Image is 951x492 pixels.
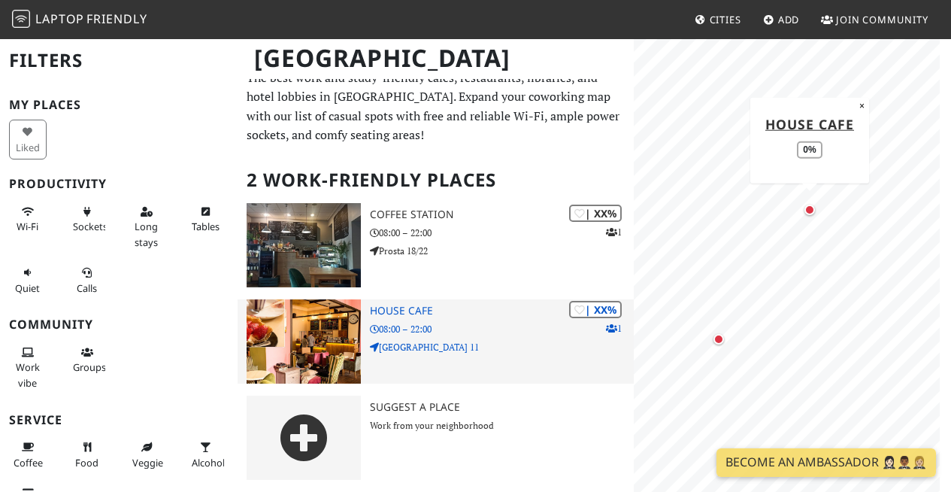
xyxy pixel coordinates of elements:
button: Close popup [855,97,869,114]
div: Map marker [801,201,819,219]
a: Add [757,6,806,33]
span: Coffee [14,456,43,469]
button: Quiet [9,260,47,300]
img: LaptopFriendly [12,10,30,28]
a: Suggest a Place Work from your neighborhood [238,396,634,480]
div: Map marker [710,330,728,348]
p: 08:00 – 22:00 [370,226,634,240]
span: Add [778,13,800,26]
a: LaptopFriendly LaptopFriendly [12,7,147,33]
a: House Cafe [765,114,854,132]
p: Work from your neighborhood [370,418,634,433]
button: Food [68,435,106,475]
span: Quiet [15,281,40,295]
p: 08:00 – 22:00 [370,322,634,336]
button: Tables [187,199,225,239]
p: [GEOGRAPHIC_DATA] 11 [370,340,634,354]
button: Veggie [128,435,165,475]
img: Coffee Station [247,203,361,287]
h3: Productivity [9,177,229,191]
h2: Filters [9,38,229,84]
h3: Coffee Station [370,208,634,221]
button: Work vibe [9,340,47,395]
img: gray-place-d2bdb4477600e061c01bd816cc0f2ef0cfcb1ca9e3ad78868dd16fb2af073a21.png [247,396,361,480]
img: House Cafe [247,299,361,384]
div: | XX% [569,301,622,318]
h3: Suggest a Place [370,401,634,414]
h2: 2 Work-Friendly Places [247,157,625,203]
span: Veggie [132,456,163,469]
span: Cities [710,13,741,26]
button: Calls [68,260,106,300]
span: Laptop [35,11,84,27]
a: Join Community [815,6,934,33]
button: Sockets [68,199,106,239]
div: | XX% [569,205,622,222]
span: Power sockets [73,220,108,233]
span: Work-friendly tables [192,220,220,233]
span: People working [16,360,40,389]
a: Cities [689,6,747,33]
span: Alcohol [192,456,225,469]
a: House Cafe | XX% 1 House Cafe 08:00 – 22:00 [GEOGRAPHIC_DATA] 11 [238,299,634,384]
div: 0% [798,141,822,158]
button: Long stays [128,199,165,254]
h3: My Places [9,98,229,112]
button: Coffee [9,435,47,475]
span: Long stays [135,220,158,248]
button: Wi-Fi [9,199,47,239]
p: 1 [606,321,622,336]
h1: [GEOGRAPHIC_DATA] [242,38,631,79]
span: Friendly [86,11,147,27]
span: Join Community [836,13,928,26]
p: Prosta 18/22 [370,244,634,258]
button: Groups [68,340,106,380]
h3: Service [9,413,229,427]
h3: Community [9,317,229,332]
button: Alcohol [187,435,225,475]
p: The best work and study-friendly cafes, restaurants, libraries, and hotel lobbies in [GEOGRAPHIC_... [247,68,625,145]
span: Stable Wi-Fi [17,220,38,233]
span: Video/audio calls [77,281,97,295]
p: 1 [606,225,622,239]
a: Coffee Station | XX% 1 Coffee Station 08:00 – 22:00 Prosta 18/22 [238,203,634,287]
h3: House Cafe [370,305,634,317]
span: Food [75,456,98,469]
span: Group tables [73,360,106,374]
